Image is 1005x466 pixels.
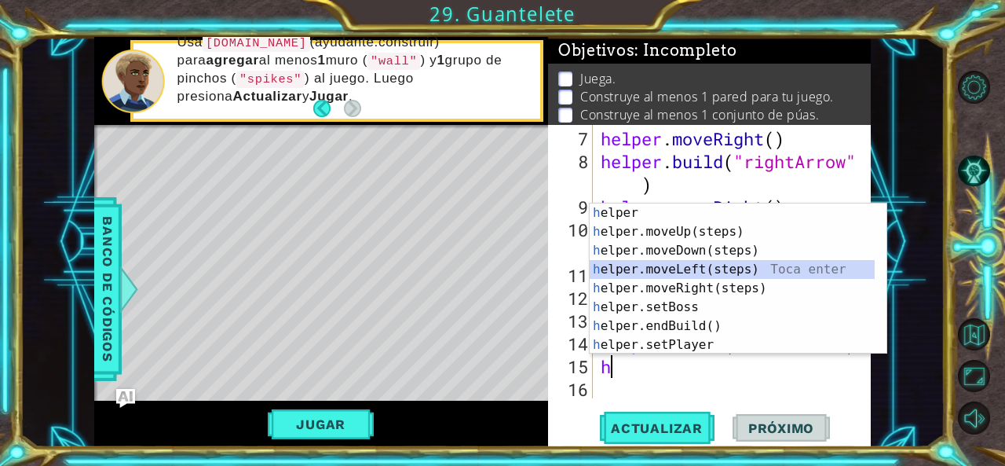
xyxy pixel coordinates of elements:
[233,89,302,104] strong: Actualizar
[437,53,444,68] strong: 1
[733,420,830,436] span: Próximo
[595,412,718,444] button: Actualizar
[551,287,593,310] div: 12
[367,53,420,70] code: "wall"
[313,100,344,117] button: Back
[958,360,991,393] button: Maximizar navegador
[958,71,991,104] button: Opciones de nivel
[551,310,593,332] div: 13
[551,332,593,355] div: 14
[595,420,718,436] span: Actualizar
[177,34,530,105] p: Usa (ayudante.construir) para al menos muro ( ) y grupo de pinchos ( ) al juego. Luego presiona y .
[551,264,593,287] div: 11
[309,89,349,104] strong: Jugar
[634,41,736,60] span: : Incompleto
[203,35,310,52] code: [DOMAIN_NAME]
[959,314,1005,355] a: Volver al mapa
[95,207,120,370] span: Banco de códigos
[206,53,258,68] strong: agregar
[116,389,135,408] button: Ask AI
[958,402,991,435] button: Sonido apagado
[580,106,819,123] p: Construye al menos 1 conjunto de púas.
[551,378,593,401] div: 16
[733,412,830,444] button: Próximo
[958,318,991,351] button: Volver al mapa
[236,71,305,88] code: "spikes"
[551,196,593,218] div: 9
[558,41,737,61] span: Objetivos
[580,70,616,87] p: Juega.
[580,88,834,105] p: Construye al menos 1 pared para tu juego.
[551,218,593,264] div: 10
[344,100,361,117] button: Next
[318,53,326,68] strong: 1
[268,409,374,439] button: Jugar
[551,150,593,196] div: 8
[958,155,991,188] button: Pista IA
[551,355,593,378] div: 15
[551,127,593,150] div: 7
